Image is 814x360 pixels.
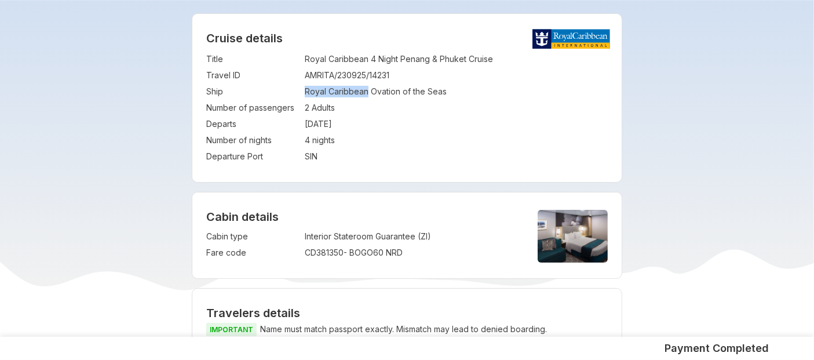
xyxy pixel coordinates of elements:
[206,306,608,320] h2: Travelers details
[299,228,305,245] td: :
[206,83,299,100] td: Ship
[206,31,608,45] h2: Cruise details
[299,245,305,261] td: :
[206,148,299,165] td: Departure Port
[305,83,608,100] td: Royal Caribbean Ovation of the Seas
[206,67,299,83] td: Travel ID
[206,51,299,67] td: Title
[206,323,257,336] span: IMPORTANT
[206,245,299,261] td: Fare code
[206,210,608,224] h4: Cabin details
[206,100,299,116] td: Number of passengers
[299,51,305,67] td: :
[206,116,299,132] td: Departs
[299,132,305,148] td: :
[299,100,305,116] td: :
[206,228,299,245] td: Cabin type
[206,132,299,148] td: Number of nights
[305,132,608,148] td: 4 nights
[206,322,608,337] p: Name must match passport exactly. Mismatch may lead to denied boarding.
[665,341,769,355] h5: Payment Completed
[299,67,305,83] td: :
[299,148,305,165] td: :
[305,148,608,165] td: SIN
[305,228,518,245] td: Interior Stateroom Guarantee (ZI)
[305,116,608,132] td: [DATE]
[305,67,608,83] td: AMRITA/230925/14231
[305,100,608,116] td: 2 Adults
[299,83,305,100] td: :
[299,116,305,132] td: :
[305,51,608,67] td: Royal Caribbean 4 Night Penang & Phuket Cruise
[305,247,518,259] div: CD381350 - BOGO60 NRD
